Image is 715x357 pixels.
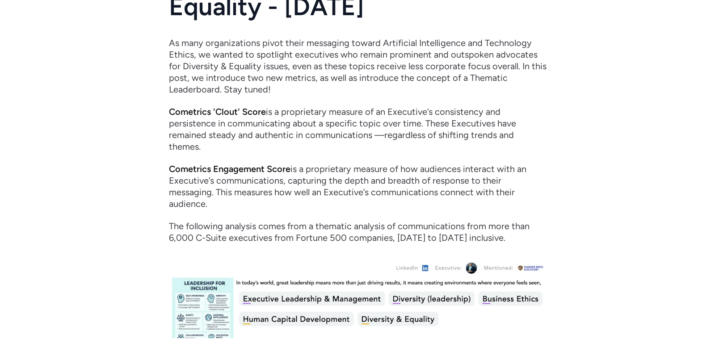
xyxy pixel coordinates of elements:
[169,220,547,244] p: The following analysis comes from a thematic analysis of communications from more than 6,000 C-Su...
[169,37,547,95] p: As many organizations pivot their messaging toward Artificial Intelligence and Technology Ethics,...
[169,163,547,210] p: is a proprietary measure of how audiences interact with an Executive’s communications, capturing ...
[169,106,266,117] strong: Cometrics 'Clout' Score
[169,106,547,152] p: is a proprietary measure of an Executive’s consistency and persistence in communicating about a s...
[169,164,290,174] strong: Cometrics Engagement Score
